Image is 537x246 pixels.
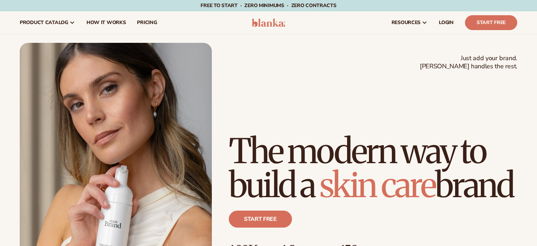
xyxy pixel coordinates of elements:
span: Free to start · ZERO minimums · ZERO contracts [201,2,336,9]
span: pricing [137,20,157,25]
a: pricing [131,11,162,34]
a: How It Works [81,11,132,34]
a: LOGIN [433,11,459,34]
span: skin care [320,164,435,206]
span: How It Works [86,20,126,25]
span: resources [392,20,420,25]
a: resources [386,11,433,34]
span: LOGIN [439,20,454,25]
a: Start Free [465,15,517,30]
h1: The modern way to build a brand [229,134,517,202]
span: Just add your brand. [PERSON_NAME] handles the rest. [420,54,517,71]
span: product catalog [20,20,68,25]
a: product catalog [14,11,81,34]
a: Start free [229,211,292,228]
img: logo [252,18,285,27]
